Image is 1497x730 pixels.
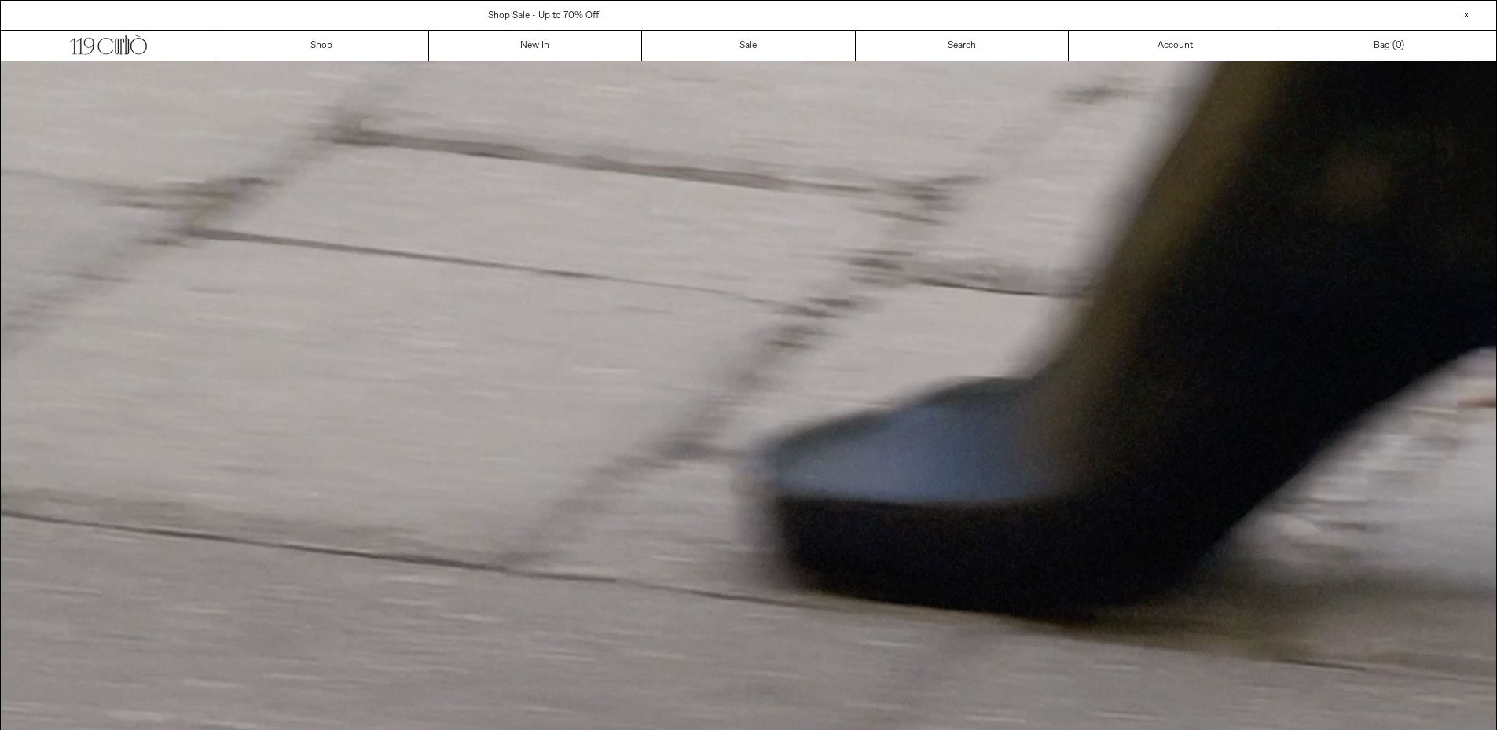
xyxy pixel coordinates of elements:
[1396,39,1401,52] span: 0
[856,31,1070,61] a: Search
[429,31,643,61] a: New In
[1282,31,1496,61] a: Bag ()
[215,31,429,61] a: Shop
[1069,31,1282,61] a: Account
[488,9,599,22] a: Shop Sale - Up to 70% Off
[642,31,856,61] a: Sale
[1396,39,1404,53] span: )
